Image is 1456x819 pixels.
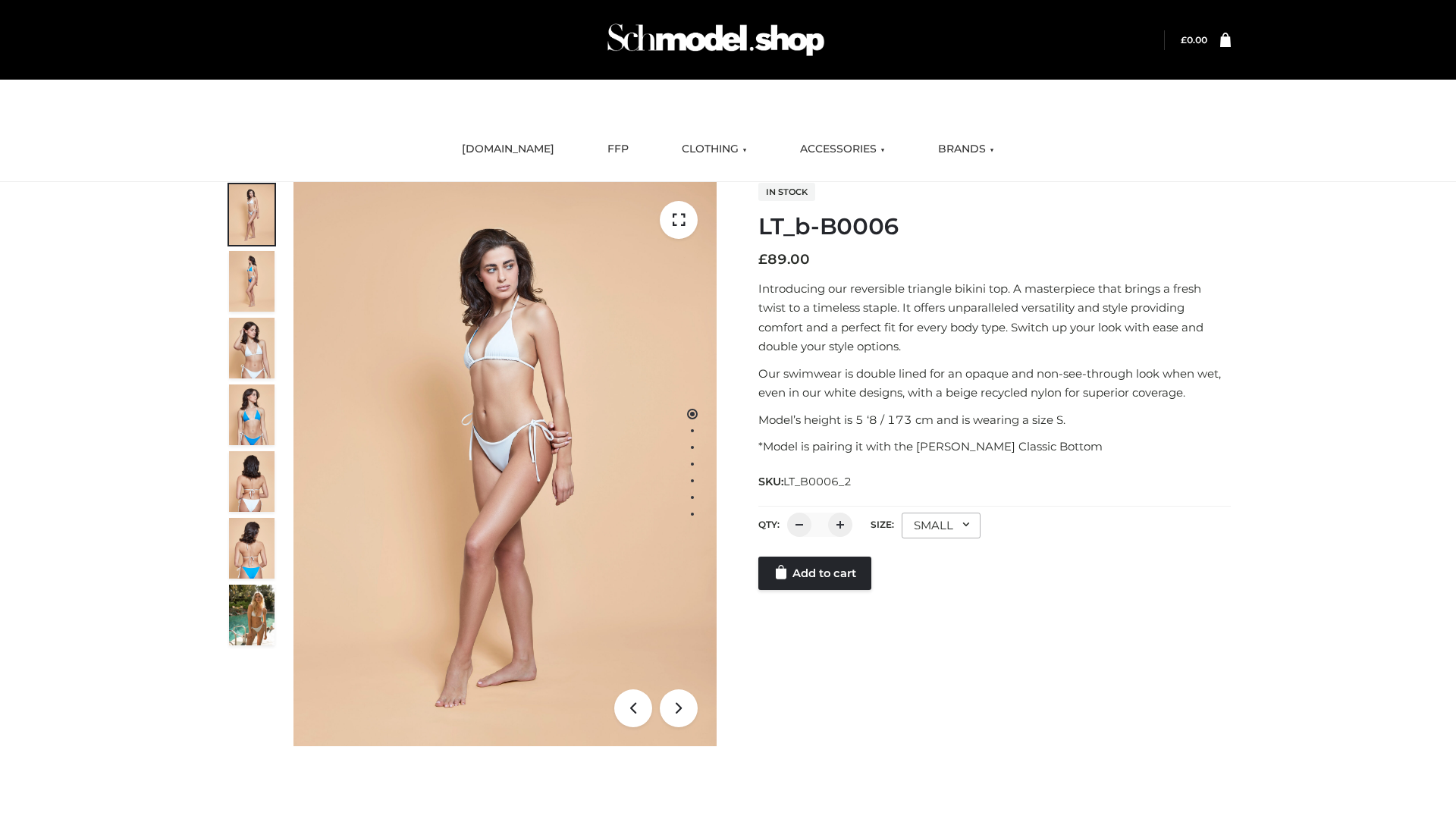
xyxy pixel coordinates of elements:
[229,518,275,579] img: ArielClassicBikiniTop_CloudNine_AzureSky_OW114ECO_8-scaled.jpg
[871,519,894,530] label: Size:
[758,183,815,201] span: In stock
[758,410,1231,430] p: Model’s height is 5 ‘8 / 173 cm and is wearing a size S.
[1181,34,1187,45] span: £
[229,451,275,512] img: ArielClassicBikiniTop_CloudNine_AzureSky_OW114ECO_7-scaled.jpg
[758,251,767,268] span: £
[670,133,758,166] a: CLOTHING
[229,184,275,245] img: ArielClassicBikiniTop_CloudNine_AzureSky_OW114ECO_1-scaled.jpg
[1181,34,1207,45] bdi: 0.00
[229,384,275,445] img: ArielClassicBikiniTop_CloudNine_AzureSky_OW114ECO_4-scaled.jpg
[229,585,275,645] img: Arieltop_CloudNine_AzureSky2.jpg
[758,279,1231,356] p: Introducing our reversible triangle bikini top. A masterpiece that brings a fresh twist to a time...
[758,472,853,491] span: SKU:
[758,251,810,268] bdi: 89.00
[758,437,1231,457] p: *Model is pairing it with the [PERSON_NAME] Classic Bottom
[902,513,981,538] div: SMALL
[596,133,640,166] a: FFP
[758,519,780,530] label: QTY:
[758,364,1231,403] p: Our swimwear is double lined for an opaque and non-see-through look when wet, even in our white d...
[602,10,830,70] img: Schmodel Admin 964
[927,133,1006,166] a: BRANDS
[789,133,896,166] a: ACCESSORIES
[783,475,852,488] span: LT_B0006_2
[758,213,1231,240] h1: LT_b-B0006
[229,251,275,312] img: ArielClassicBikiniTop_CloudNine_AzureSky_OW114ECO_2-scaled.jpg
[758,557,871,590] a: Add to cart
[293,182,717,746] img: LT_b-B0006
[1181,34,1207,45] a: £0.00
[229,318,275,378] img: ArielClassicBikiniTop_CloudNine_AzureSky_OW114ECO_3-scaled.jpg
[450,133,566,166] a: [DOMAIN_NAME]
